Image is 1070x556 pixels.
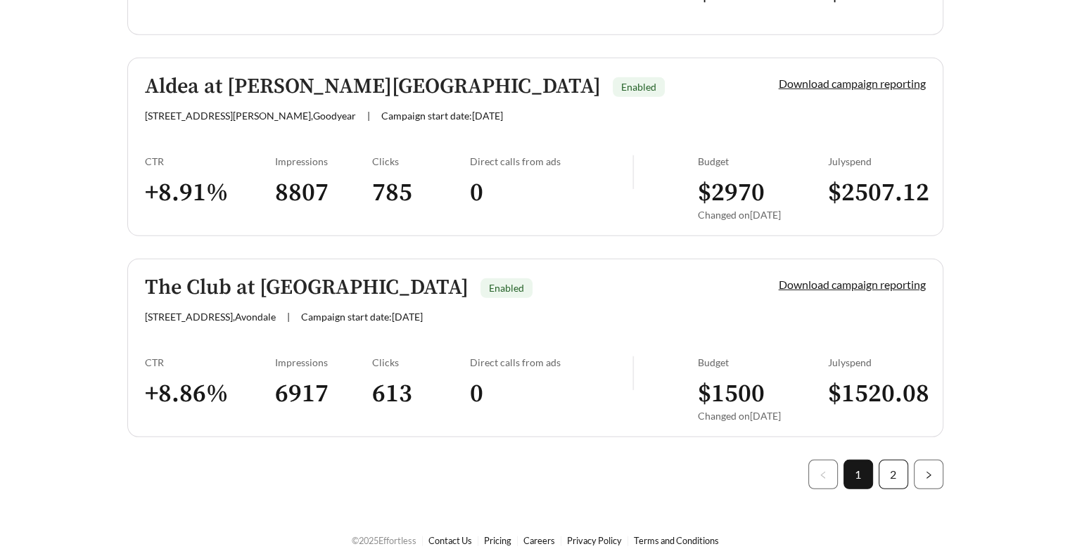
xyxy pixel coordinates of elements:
li: Previous Page [808,460,838,489]
a: 1 [844,460,872,489]
h3: + 8.86 % [145,378,275,410]
li: 1 [843,460,873,489]
h3: 613 [372,378,470,410]
img: line [632,155,634,189]
h3: 785 [372,177,470,209]
div: July spend [828,356,926,368]
div: Budget [698,155,828,167]
span: Enabled [621,81,656,93]
h5: Aldea at [PERSON_NAME][GEOGRAPHIC_DATA] [145,75,601,98]
div: Changed on [DATE] [698,209,828,221]
h3: 6917 [275,378,373,410]
span: [STREET_ADDRESS][PERSON_NAME] , Goodyear [145,110,356,122]
div: Impressions [275,356,373,368]
span: Campaign start date: [DATE] [381,110,503,122]
span: left [819,471,827,479]
span: | [287,311,290,323]
div: Changed on [DATE] [698,410,828,422]
div: Direct calls from ads [470,155,632,167]
button: left [808,460,838,489]
a: Download campaign reporting [779,278,926,291]
h3: $ 2970 [698,177,828,209]
span: [STREET_ADDRESS] , Avondale [145,311,276,323]
div: Clicks [372,356,470,368]
div: CTR [145,356,275,368]
a: Download campaign reporting [779,77,926,90]
div: Impressions [275,155,373,167]
img: line [632,356,634,390]
div: CTR [145,155,275,167]
a: The Club at [GEOGRAPHIC_DATA]Enabled[STREET_ADDRESS],Avondale|Campaign start date:[DATE]Download ... [127,259,943,437]
h3: $ 1520.08 [828,378,926,410]
h3: 0 [470,378,632,410]
li: 2 [879,460,908,489]
a: Privacy Policy [567,535,622,546]
h3: + 8.91 % [145,177,275,209]
span: Enabled [489,282,524,294]
h3: 8807 [275,177,373,209]
div: Clicks [372,155,470,167]
span: right [924,471,933,479]
div: Budget [698,356,828,368]
h3: $ 2507.12 [828,177,926,209]
li: Next Page [914,460,943,489]
a: 2 [879,460,907,489]
a: Pricing [484,535,511,546]
h3: 0 [470,177,632,209]
button: right [914,460,943,489]
span: © 2025 Effortless [352,535,416,546]
span: Campaign start date: [DATE] [301,311,423,323]
h5: The Club at [GEOGRAPHIC_DATA] [145,276,469,299]
h3: $ 1500 [698,378,828,410]
a: Careers [523,535,555,546]
a: Contact Us [428,535,472,546]
span: | [367,110,370,122]
div: July spend [828,155,926,167]
div: Direct calls from ads [470,356,632,368]
a: Aldea at [PERSON_NAME][GEOGRAPHIC_DATA]Enabled[STREET_ADDRESS][PERSON_NAME],Goodyear|Campaign sta... [127,58,943,236]
a: Terms and Conditions [634,535,719,546]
